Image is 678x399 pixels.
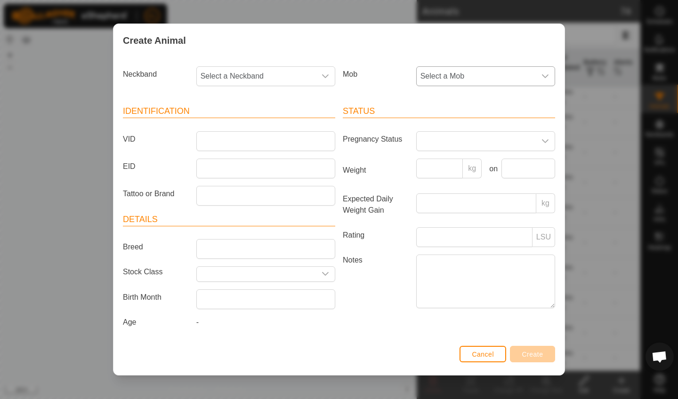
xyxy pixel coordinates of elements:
[522,351,543,358] span: Create
[536,132,555,151] div: dropdown trigger
[119,66,193,82] label: Neckband
[196,318,199,326] span: -
[510,346,555,362] button: Create
[339,193,412,216] label: Expected Daily Weight Gain
[463,159,482,178] p-inputgroup-addon: kg
[536,67,555,86] div: dropdown trigger
[536,193,555,213] p-inputgroup-addon: kg
[123,105,335,118] header: Identification
[119,266,193,278] label: Stock Class
[485,163,498,175] label: on
[417,67,536,86] span: Select a Mob
[343,105,555,118] header: Status
[460,346,506,362] button: Cancel
[119,317,193,328] label: Age
[119,289,193,305] label: Birth Month
[197,67,316,86] span: Select a Neckband
[123,33,186,48] span: Create Animal
[316,267,335,281] div: dropdown trigger
[646,343,674,371] div: Open chat
[339,255,412,308] label: Notes
[533,227,555,247] p-inputgroup-addon: LSU
[339,131,412,147] label: Pregnancy Status
[339,66,412,82] label: Mob
[119,131,193,147] label: VID
[472,351,494,358] span: Cancel
[119,186,193,202] label: Tattoo or Brand
[339,227,412,243] label: Rating
[123,213,335,226] header: Details
[119,239,193,255] label: Breed
[339,159,412,182] label: Weight
[119,159,193,175] label: EID
[316,67,335,86] div: dropdown trigger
